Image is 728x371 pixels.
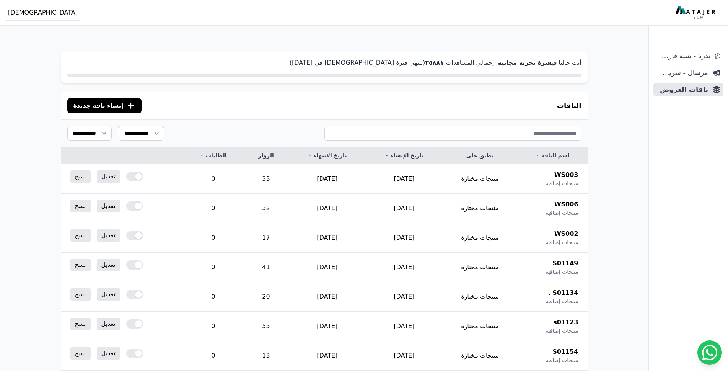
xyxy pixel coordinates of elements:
[554,229,578,239] span: WS002
[656,51,710,61] span: ندرة - تنبية قارب علي النفاذ
[183,253,243,282] td: 0
[97,318,120,330] a: تعديل
[67,98,142,113] button: إنشاء باقة جديدة
[366,253,443,282] td: [DATE]
[183,341,243,371] td: 0
[243,282,288,312] td: 20
[243,164,288,194] td: 33
[243,253,288,282] td: 41
[70,288,91,301] a: نسخ
[443,282,518,312] td: منتجات مختارة
[546,356,578,364] span: منتجات إضافية
[183,194,243,223] td: 0
[97,200,120,212] a: تعديل
[656,67,708,78] span: مرسال - شريط دعاية
[70,259,91,271] a: نسخ
[552,259,578,268] span: S01149
[366,164,443,194] td: [DATE]
[443,341,518,371] td: منتجات مختارة
[443,164,518,194] td: منتجات مختارة
[526,152,578,159] a: اسم الباقة
[97,288,120,301] a: تعديل
[289,312,366,341] td: [DATE]
[366,341,443,371] td: [DATE]
[183,223,243,253] td: 0
[243,341,288,371] td: 13
[97,347,120,360] a: تعديل
[443,312,518,341] td: منتجات مختارة
[183,282,243,312] td: 0
[243,223,288,253] td: 17
[70,229,91,242] a: نسخ
[366,194,443,223] td: [DATE]
[70,170,91,183] a: نسخ
[73,101,124,110] span: إنشاء باقة جديدة
[546,180,578,187] span: منتجات إضافية
[70,347,91,360] a: نسخ
[366,312,443,341] td: [DATE]
[375,152,433,159] a: تاريخ الإنشاء
[557,100,581,111] h3: الباقات
[97,259,120,271] a: تعديل
[546,239,578,246] span: منتجات إضافية
[243,147,288,164] th: الزوار
[192,152,234,159] a: الطلبات
[8,8,78,17] span: [DEMOGRAPHIC_DATA]
[289,253,366,282] td: [DATE]
[289,223,366,253] td: [DATE]
[656,84,708,95] span: باقات العروض
[443,194,518,223] td: منتجات مختارة
[183,164,243,194] td: 0
[289,341,366,371] td: [DATE]
[498,59,552,66] strong: فترة تجربة مجانية
[366,282,443,312] td: [DATE]
[5,5,81,21] button: [DEMOGRAPHIC_DATA]
[67,58,581,67] p: أنت حاليا في . إجمالي المشاهدات: (تنتهي فترة [DEMOGRAPHIC_DATA] في [DATE])
[243,194,288,223] td: 32
[676,6,717,20] img: MatajerTech Logo
[243,312,288,341] td: 55
[289,164,366,194] td: [DATE]
[289,282,366,312] td: [DATE]
[70,318,91,330] a: نسخ
[366,223,443,253] td: [DATE]
[298,152,357,159] a: تاريخ الانتهاء
[443,223,518,253] td: منتجات مختارة
[546,209,578,217] span: منتجات إضافية
[70,200,91,212] a: نسخ
[546,327,578,335] span: منتجات إضافية
[554,170,578,180] span: WS003
[425,59,444,66] strong: ۳٥٨٨١
[546,268,578,276] span: منتجات إضافية
[546,297,578,305] span: منتجات إضافية
[554,200,578,209] span: WS006
[97,229,120,242] a: تعديل
[443,253,518,282] td: منتجات مختارة
[183,312,243,341] td: 0
[289,194,366,223] td: [DATE]
[548,288,578,297] span: S01134 .
[553,318,578,327] span: s01123
[552,347,578,356] span: S01154
[97,170,120,183] a: تعديل
[443,147,518,164] th: تطبق على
